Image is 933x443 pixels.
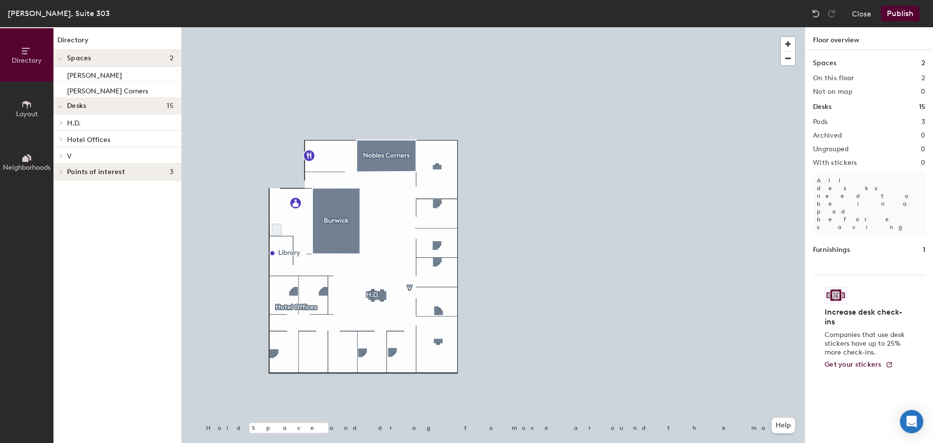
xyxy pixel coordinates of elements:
[852,6,871,21] button: Close
[813,132,842,140] h2: Archived
[900,410,923,433] div: Open Intercom Messenger
[167,102,173,110] span: 15
[811,9,821,18] img: Undo
[67,54,91,62] span: Spaces
[813,159,857,167] h2: With stickers
[16,110,38,118] span: Layout
[825,361,893,369] a: Get your stickers
[921,58,925,69] h1: 2
[67,84,148,95] p: [PERSON_NAME] Corners
[921,118,925,126] h2: 3
[8,7,110,19] div: [PERSON_NAME], Suite 303
[3,163,51,172] span: Neighborhoods
[67,119,81,127] span: H.D.
[813,88,852,96] h2: Not on map
[919,102,925,112] h1: 15
[772,418,795,433] button: Help
[923,245,925,255] h1: 1
[921,88,925,96] h2: 0
[67,168,125,176] span: Points of interest
[67,152,71,160] span: V
[67,136,110,144] span: Hotel Offices
[827,9,836,18] img: Redo
[12,56,42,65] span: Directory
[67,102,86,110] span: Desks
[67,69,122,80] p: [PERSON_NAME]
[825,360,881,369] span: Get your stickers
[921,145,925,153] h2: 0
[813,173,925,235] p: All desks need to be in a pod before saving
[170,54,173,62] span: 2
[813,145,849,153] h2: Ungrouped
[53,35,181,50] h1: Directory
[825,287,847,303] img: Sticker logo
[825,307,908,327] h4: Increase desk check-ins
[813,118,828,126] h2: Pods
[813,245,850,255] h1: Furnishings
[813,102,831,112] h1: Desks
[825,331,908,357] p: Companies that use desk stickers have up to 25% more check-ins.
[813,58,836,69] h1: Spaces
[921,159,925,167] h2: 0
[881,6,919,21] button: Publish
[921,132,925,140] h2: 0
[921,74,925,82] h2: 2
[805,27,933,50] h1: Floor overview
[170,168,173,176] span: 3
[813,74,854,82] h2: On this floor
